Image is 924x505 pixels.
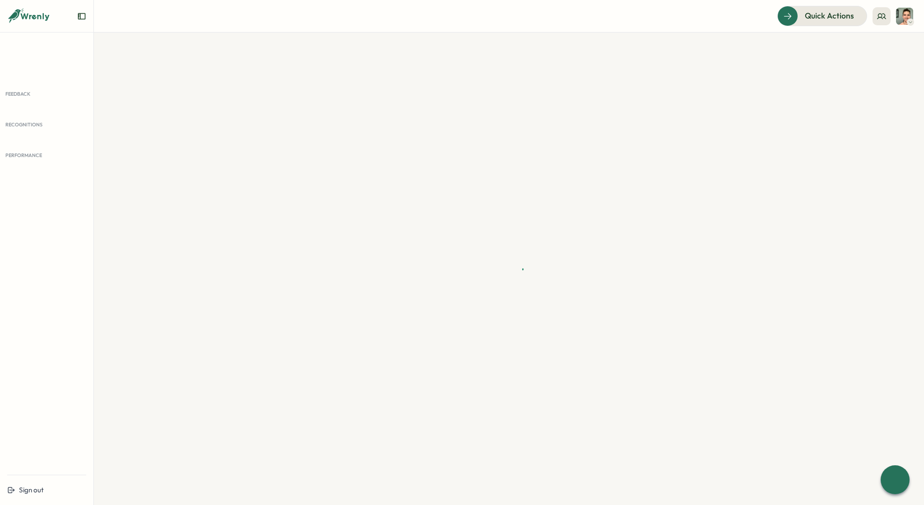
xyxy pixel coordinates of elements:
[805,10,854,22] span: Quick Actions
[77,12,86,21] button: Expand sidebar
[896,8,913,25] img: Tobit Michael
[19,486,44,494] span: Sign out
[777,6,867,26] button: Quick Actions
